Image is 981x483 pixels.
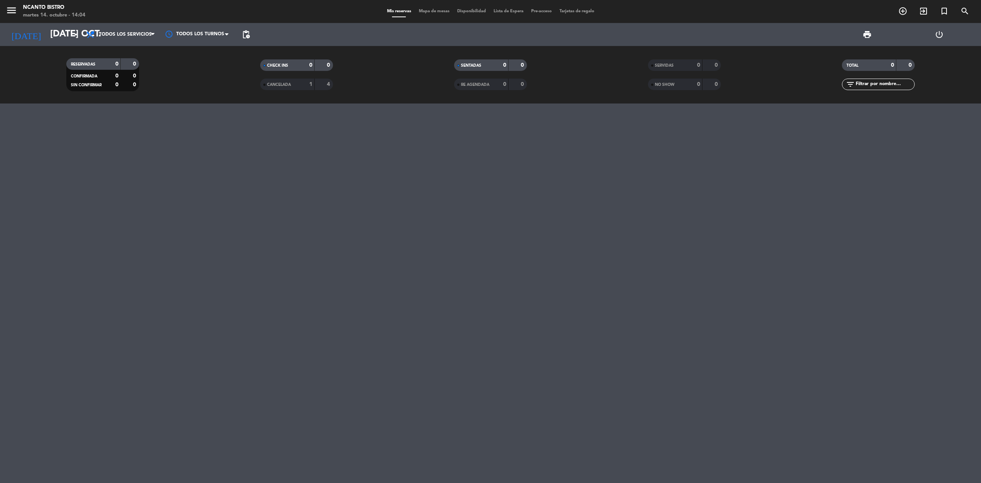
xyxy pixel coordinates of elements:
strong: 0 [115,73,118,79]
span: Pre-acceso [527,9,556,13]
strong: 0 [909,62,913,68]
span: CONFIRMADA [71,74,97,78]
span: TOTAL [846,64,858,67]
i: power_settings_new [935,30,944,39]
strong: 0 [327,62,331,68]
input: Filtrar por nombre... [855,80,914,89]
strong: 0 [521,62,525,68]
span: print [863,30,872,39]
button: menu [6,5,17,19]
strong: 0 [697,82,700,87]
span: Mis reservas [383,9,415,13]
i: search [960,7,970,16]
strong: 0 [521,82,525,87]
strong: 0 [133,61,138,67]
div: martes 14. octubre - 14:04 [23,11,85,19]
i: [DATE] [6,26,46,43]
i: exit_to_app [919,7,928,16]
span: Mapa de mesas [415,9,453,13]
span: pending_actions [241,30,251,39]
span: RESERVADAS [71,62,95,66]
span: RE AGENDADA [461,83,489,87]
strong: 0 [503,82,506,87]
span: Disponibilidad [453,9,490,13]
span: CANCELADA [267,83,291,87]
i: menu [6,5,17,16]
strong: 0 [715,62,719,68]
span: SIN CONFIRMAR [71,83,102,87]
span: Lista de Espera [490,9,527,13]
div: LOG OUT [903,23,975,46]
span: CHECK INS [267,64,288,67]
strong: 1 [309,82,312,87]
span: SENTADAS [461,64,481,67]
i: turned_in_not [940,7,949,16]
span: SERVIDAS [655,64,674,67]
strong: 0 [133,82,138,87]
strong: 0 [115,82,118,87]
i: arrow_drop_down [71,30,80,39]
strong: 0 [503,62,506,68]
strong: 0 [115,61,118,67]
strong: 0 [309,62,312,68]
strong: 0 [697,62,700,68]
strong: 0 [715,82,719,87]
span: Tarjetas de regalo [556,9,598,13]
span: Todos los servicios [99,32,152,37]
i: add_circle_outline [898,7,907,16]
strong: 4 [327,82,331,87]
div: Ncanto Bistro [23,4,85,11]
span: NO SHOW [655,83,674,87]
i: filter_list [846,80,855,89]
strong: 0 [891,62,894,68]
strong: 0 [133,73,138,79]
